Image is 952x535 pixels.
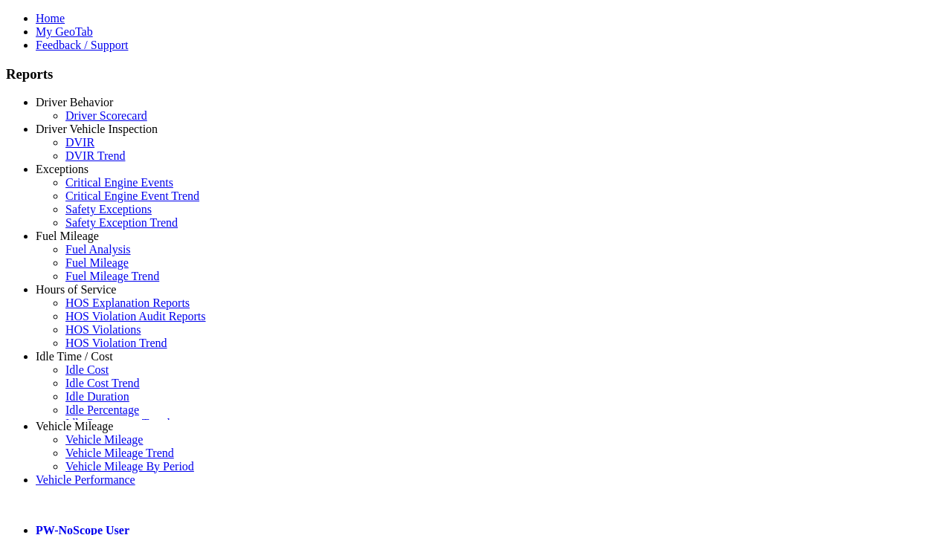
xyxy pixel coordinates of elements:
a: Safety Exception Trend [65,216,178,229]
h3: Reports [6,66,946,82]
a: Critical Engine Event Trend [65,189,199,202]
a: Idle Cost Trend [65,377,140,389]
a: Feedback / Support [36,39,128,51]
a: Idle Percentage [65,403,139,416]
a: Driver Vehicle Inspection [36,123,158,135]
a: Vehicle Mileage By Period [65,460,194,473]
a: HOS Violation Audit Reports [65,310,206,322]
a: Safety Exceptions [65,203,152,215]
a: Idle Percentage Trend [65,417,170,429]
a: Vehicle Mileage [36,420,113,432]
a: Hours of Service [36,283,116,296]
a: Fuel Mileage Trend [65,270,159,282]
a: Driver Scorecard [65,109,147,122]
a: Vehicle Performance [36,473,135,486]
a: HOS Violation Trend [65,337,167,349]
a: DVIR Trend [65,149,125,162]
a: DVIR [65,136,94,149]
a: Home [36,12,65,25]
a: HOS Explanation Reports [65,296,190,309]
a: HOS Violations [65,323,141,336]
a: Fuel Mileage [65,256,129,269]
a: Driver Behavior [36,96,113,108]
a: My GeoTab [36,25,93,38]
a: Fuel Analysis [65,243,131,256]
a: Exceptions [36,163,89,175]
a: Idle Time / Cost [36,350,113,363]
a: Idle Cost [65,363,109,376]
a: Critical Engine Events [65,176,173,189]
a: Vehicle Mileage Trend [65,447,174,459]
a: Vehicle Mileage [65,433,143,446]
a: Idle Duration [65,390,129,403]
a: Fuel Mileage [36,230,99,242]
